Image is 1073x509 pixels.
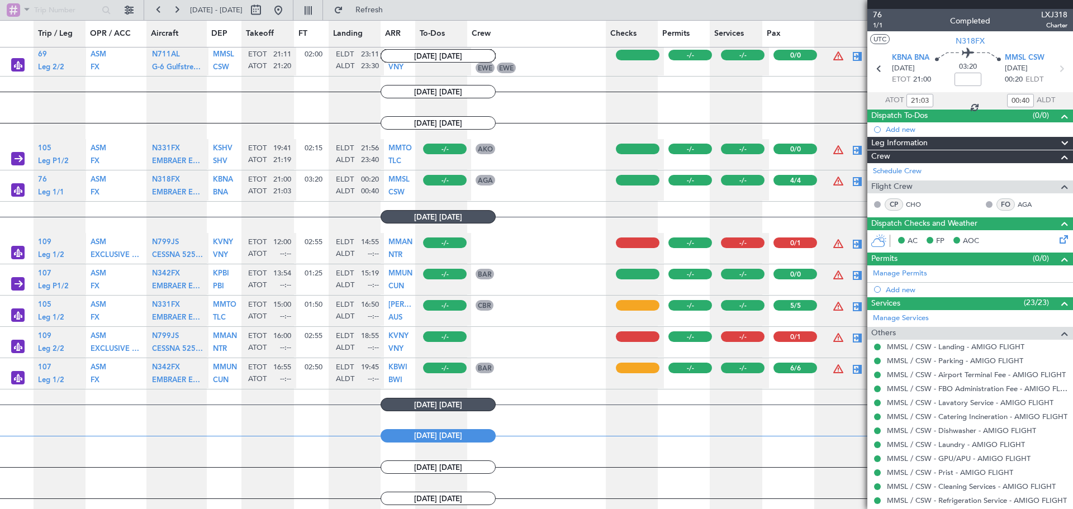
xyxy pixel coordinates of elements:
span: ALDT [336,249,354,259]
span: CUN [213,377,229,384]
span: FX [91,158,99,165]
span: 01:50 [305,299,322,310]
span: KVNY [213,239,233,246]
span: BWI [388,377,402,384]
span: --:-- [280,312,291,322]
a: 76 [38,179,47,187]
a: 109 [38,242,51,249]
span: ETOT [248,175,267,185]
span: 76 [873,9,882,21]
span: ASM [91,270,106,277]
a: CHO [906,199,931,210]
a: 105 [38,148,51,155]
a: CESSNA 525B Citation CJ3 [152,254,204,261]
span: Dispatch To-Dos [871,110,928,122]
div: Completed [950,15,990,27]
a: VNY [213,254,228,261]
span: ALDT [1037,95,1055,106]
a: N342FX [152,273,180,280]
a: EXCLUSIVE JETS [91,254,143,261]
span: Leg 2/2 [38,345,64,353]
button: Refresh [329,1,396,19]
a: KBNA [213,179,233,187]
span: [PERSON_NAME] [388,301,448,308]
span: 02:50 [305,362,322,372]
span: BNA [213,189,228,196]
a: MMSL / CSW - Airport Terminal Fee - AMIGO FLIGHT [887,370,1066,379]
span: ELDT [336,269,354,279]
div: FO [996,198,1015,211]
span: 01:25 [305,268,322,278]
a: Leg P1/2 [38,160,69,168]
span: ASM [91,364,106,371]
span: ATOT [248,249,267,259]
div: Add new [886,285,1067,294]
span: Leg 1/2 [38,251,64,259]
span: EMBRAER EMB-545 Praetor 500 [152,189,263,196]
span: Charter [1041,21,1067,30]
span: 14:55 [361,237,379,248]
a: MMUN [388,273,412,280]
a: NTR [213,348,227,355]
span: 21:19 [273,155,291,165]
span: N318FX [956,35,985,47]
a: MMAN [213,336,237,343]
span: Pax [767,28,781,40]
span: --:-- [280,280,291,291]
span: Leg P1/2 [38,283,69,290]
span: Crew [472,28,491,40]
span: ETOT [248,237,267,248]
span: PBI [213,283,224,290]
span: TLC [388,158,401,165]
span: EMBRAER EMB-545 Praetor 500 [152,377,263,384]
span: KPBI [213,270,229,277]
a: Leg 1/2 [38,317,64,324]
span: Checks [610,28,637,40]
span: AC [908,236,918,247]
span: 16:50 [361,300,379,310]
span: ETOT [248,269,267,279]
span: Leg 1/2 [38,314,64,321]
a: MMSL / CSW - Parking - AMIGO FLIGHT [887,356,1023,365]
span: CESSNA 525B Citation CJ3 [152,251,244,259]
span: Flight Crew [871,180,913,193]
span: [DATE] [DATE] [381,492,496,505]
a: EMBRAER EMB-545 Praetor 500 [152,286,204,293]
span: N342FX [152,270,180,277]
a: EXCLUSIVE JETS [91,348,143,355]
span: [DATE] [DATE] [381,429,496,443]
span: N799JS [152,239,179,246]
span: ELDT [336,175,354,185]
span: [DATE] [892,63,915,74]
span: 23:40 [361,155,379,165]
span: 105 [38,301,51,308]
span: FX [91,189,99,196]
span: ELDT [336,363,354,373]
a: MMSL / CSW - Refrigeration Service - AMIGO FLIGHT [887,496,1067,505]
span: --:-- [368,280,379,291]
span: [DATE] [DATE] [381,49,496,63]
span: 02:55 [305,237,322,247]
a: N331FX [152,305,180,312]
span: Services [871,297,900,310]
span: --:-- [280,249,291,259]
span: ATOT [248,343,267,353]
span: Takeoff [246,28,274,40]
a: CUN [388,286,404,293]
a: MMSL / CSW - Laundry - AMIGO FLIGHT [887,440,1025,449]
span: FX [91,283,99,290]
span: ALDT [336,312,354,322]
span: Others [871,327,896,340]
span: EXCLUSIVE JETS [91,345,148,353]
a: FX [91,379,99,387]
span: 00:20 [1005,74,1023,85]
span: (0/0) [1033,253,1049,264]
a: 107 [38,367,51,374]
a: 107 [38,273,51,280]
span: MMAN [388,239,412,246]
a: MMSL / CSW - GPU/APU - AMIGO FLIGHT [887,454,1031,463]
span: ASM [91,239,106,246]
span: 107 [38,364,51,371]
span: ATOT [885,95,904,106]
span: 1/1 [873,21,882,30]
